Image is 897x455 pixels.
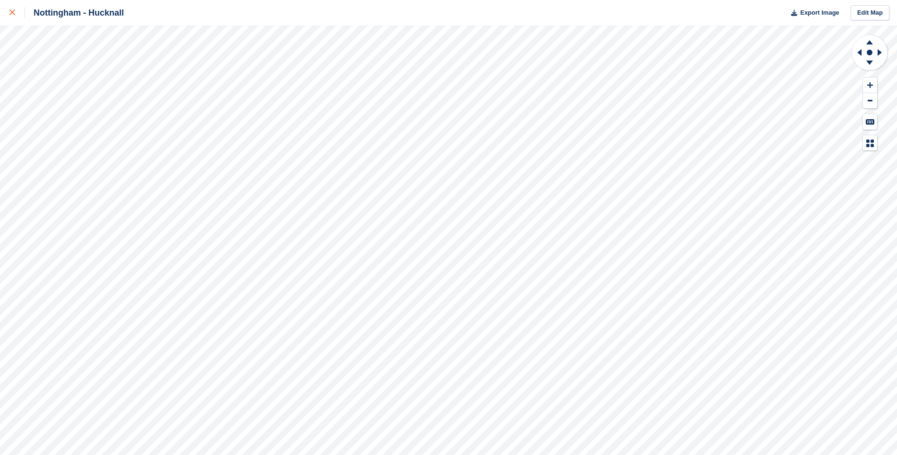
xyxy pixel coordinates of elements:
button: Zoom Out [863,93,877,109]
span: Export Image [800,8,839,17]
button: Export Image [785,5,839,21]
button: Keyboard Shortcuts [863,114,877,130]
div: Nottingham - Hucknall [25,7,124,18]
button: Map Legend [863,135,877,151]
a: Edit Map [851,5,889,21]
button: Zoom In [863,78,877,93]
